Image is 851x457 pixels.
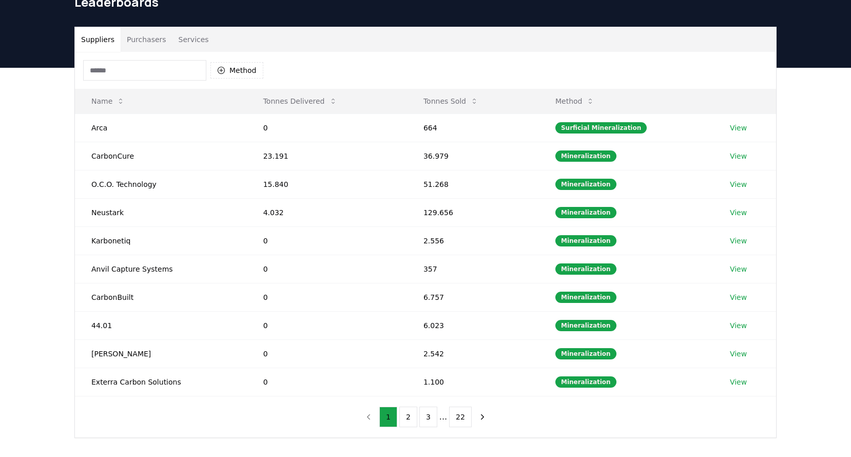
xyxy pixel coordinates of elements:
[730,292,747,302] a: View
[247,170,407,198] td: 15.840
[379,407,397,427] button: 1
[407,255,539,283] td: 357
[555,292,616,303] div: Mineralization
[247,113,407,142] td: 0
[474,407,491,427] button: next page
[407,170,539,198] td: 51.268
[449,407,472,427] button: 22
[172,27,215,52] button: Services
[75,226,247,255] td: Karbonetiq
[730,320,747,331] a: View
[75,339,247,368] td: [PERSON_NAME]
[75,142,247,170] td: CarbonCure
[415,91,487,111] button: Tonnes Sold
[247,198,407,226] td: 4.032
[255,91,345,111] button: Tonnes Delivered
[730,236,747,246] a: View
[407,226,539,255] td: 2.556
[407,339,539,368] td: 2.542
[75,255,247,283] td: Anvil Capture Systems
[247,311,407,339] td: 0
[555,179,616,190] div: Mineralization
[75,27,121,52] button: Suppliers
[247,226,407,255] td: 0
[555,320,616,331] div: Mineralization
[75,368,247,396] td: Exterra Carbon Solutions
[247,283,407,311] td: 0
[555,263,616,275] div: Mineralization
[75,311,247,339] td: 44.01
[247,255,407,283] td: 0
[555,348,616,359] div: Mineralization
[247,339,407,368] td: 0
[730,207,747,218] a: View
[407,198,539,226] td: 129.656
[730,264,747,274] a: View
[730,179,747,189] a: View
[121,27,172,52] button: Purchasers
[247,368,407,396] td: 0
[555,122,647,134] div: Surficial Mineralization
[407,142,539,170] td: 36.979
[730,377,747,387] a: View
[555,150,616,162] div: Mineralization
[419,407,437,427] button: 3
[83,91,133,111] button: Name
[75,283,247,311] td: CarbonBuilt
[407,113,539,142] td: 664
[730,123,747,133] a: View
[407,283,539,311] td: 6.757
[75,113,247,142] td: Arca
[407,311,539,339] td: 6.023
[730,349,747,359] a: View
[547,91,603,111] button: Method
[210,62,263,79] button: Method
[555,376,616,388] div: Mineralization
[730,151,747,161] a: View
[555,207,616,218] div: Mineralization
[439,411,447,423] li: ...
[75,198,247,226] td: Neustark
[247,142,407,170] td: 23.191
[555,235,616,246] div: Mineralization
[75,170,247,198] td: O.C.O. Technology
[399,407,417,427] button: 2
[407,368,539,396] td: 1.100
